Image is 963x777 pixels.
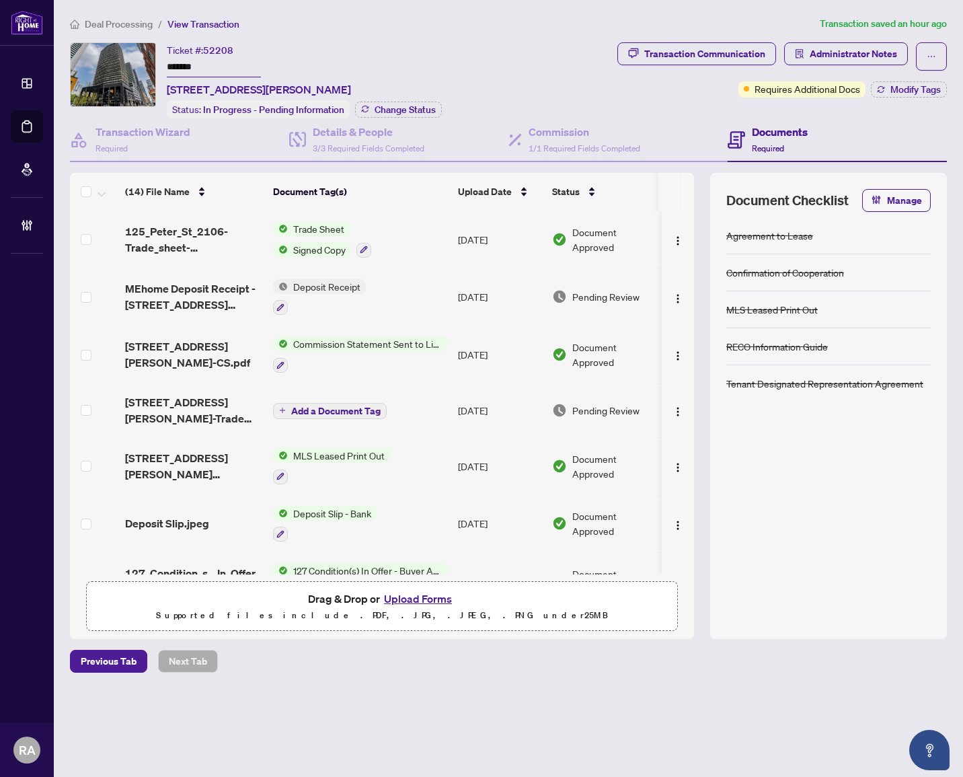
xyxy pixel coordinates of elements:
button: Previous Tab [70,650,147,673]
span: Administrator Notes [810,43,897,65]
span: Document Approved [572,566,656,596]
img: IMG-C12322333_1.jpg [71,43,155,106]
span: [STREET_ADDRESS][PERSON_NAME]-CS.pdf [125,338,262,371]
button: Logo [667,455,689,477]
span: Pending Review [572,289,640,304]
span: Deposit Slip.jpeg [125,515,209,531]
button: Status Icon127 Condition(s) In Offer - Buyer Acknowledgement [273,563,447,599]
span: Trade Sheet [288,221,350,236]
span: (14) File Name [125,184,190,199]
button: Next Tab [158,650,218,673]
span: home [70,20,79,29]
button: Transaction Communication [617,42,776,65]
div: RECO Information Guide [726,339,828,354]
button: Status IconDeposit Slip - Bank [273,506,377,542]
button: Logo [667,229,689,250]
div: Transaction Communication [644,43,765,65]
td: [DATE] [453,495,547,553]
span: Document Approved [572,340,656,369]
span: Drag & Drop or [308,590,456,607]
span: Deal Processing [85,18,153,30]
img: Logo [672,293,683,304]
span: 3/3 Required Fields Completed [313,143,424,153]
span: Modify Tags [890,85,941,94]
button: Status IconCommission Statement Sent to Listing Brokerage [273,336,447,373]
span: In Progress - Pending Information [203,104,344,116]
button: Add a Document Tag [273,403,387,419]
span: [STREET_ADDRESS][PERSON_NAME] [167,81,351,98]
img: Status Icon [273,448,288,463]
img: Document Status [552,403,567,418]
img: Status Icon [273,221,288,236]
span: Commission Statement Sent to Listing Brokerage [288,336,447,351]
span: Previous Tab [81,651,137,672]
button: Logo [667,400,689,421]
p: Supported files include .PDF, .JPG, .JPEG, .PNG under 25 MB [95,607,669,624]
h4: Transaction Wizard [95,124,190,140]
span: RA [19,741,36,760]
img: Logo [672,350,683,361]
div: MLS Leased Print Out [726,302,818,317]
td: [DATE] [453,437,547,495]
th: Status [547,173,661,211]
li: / [158,16,162,32]
div: Agreement to Lease [726,228,813,243]
img: Status Icon [273,336,288,351]
h4: Documents [752,124,808,140]
span: solution [795,49,804,59]
span: 127_Condition_s__In_Offer_-_Buyer_Acknowledgement_-_PropTx-[PERSON_NAME].pdf [125,565,262,597]
img: Status Icon [273,279,288,294]
button: Open asap [909,730,950,770]
td: [DATE] [453,552,547,610]
span: 52208 [203,44,233,57]
th: Document Tag(s) [268,173,453,211]
span: Upload Date [458,184,512,199]
span: MLS Leased Print Out [288,448,390,463]
button: Logo [667,344,689,365]
span: [STREET_ADDRESS][PERSON_NAME] REALM.pdf [125,450,262,482]
div: Ticket #: [167,42,233,58]
img: Document Status [552,347,567,362]
span: 125_Peter_St_2106-Trade_sheet-Aashish_to_review.pdf [125,223,262,256]
img: Status Icon [273,242,288,257]
button: Manage [862,189,931,212]
span: Status [552,184,580,199]
th: Upload Date [453,173,547,211]
button: Status IconDeposit Receipt [273,279,366,316]
button: Status IconMLS Leased Print Out [273,448,390,484]
span: Manage [887,190,922,211]
img: Document Status [552,574,567,589]
button: Logo [667,570,689,592]
img: Status Icon [273,506,288,521]
button: Logo [667,286,689,307]
span: Pending Review [572,403,640,418]
td: [DATE] [453,383,547,437]
img: Document Status [552,516,567,531]
span: Deposit Slip - Bank [288,506,377,521]
img: Status Icon [273,563,288,578]
span: Add a Document Tag [291,406,381,416]
img: Document Status [552,289,567,304]
span: Document Approved [572,225,656,254]
td: [DATE] [453,211,547,268]
span: ellipsis [927,52,936,61]
span: Signed Copy [288,242,351,257]
span: View Transaction [167,18,239,30]
span: Required [95,143,128,153]
span: 127 Condition(s) In Offer - Buyer Acknowledgement [288,563,447,578]
span: MEhome Deposit Receipt - [STREET_ADDRESS][PERSON_NAME]pdf [125,281,262,313]
button: Status IconTrade SheetStatus IconSigned Copy [273,221,371,258]
img: Logo [672,406,683,417]
span: Document Checklist [726,191,849,210]
span: Document Approved [572,451,656,481]
span: Required [752,143,784,153]
article: Transaction saved an hour ago [820,16,947,32]
td: [DATE] [453,268,547,326]
td: [DATE] [453,326,547,383]
img: Document Status [552,232,567,247]
img: logo [11,10,43,35]
button: Modify Tags [871,81,947,98]
div: Status: [167,100,350,118]
h4: Commission [529,124,640,140]
button: Upload Forms [380,590,456,607]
